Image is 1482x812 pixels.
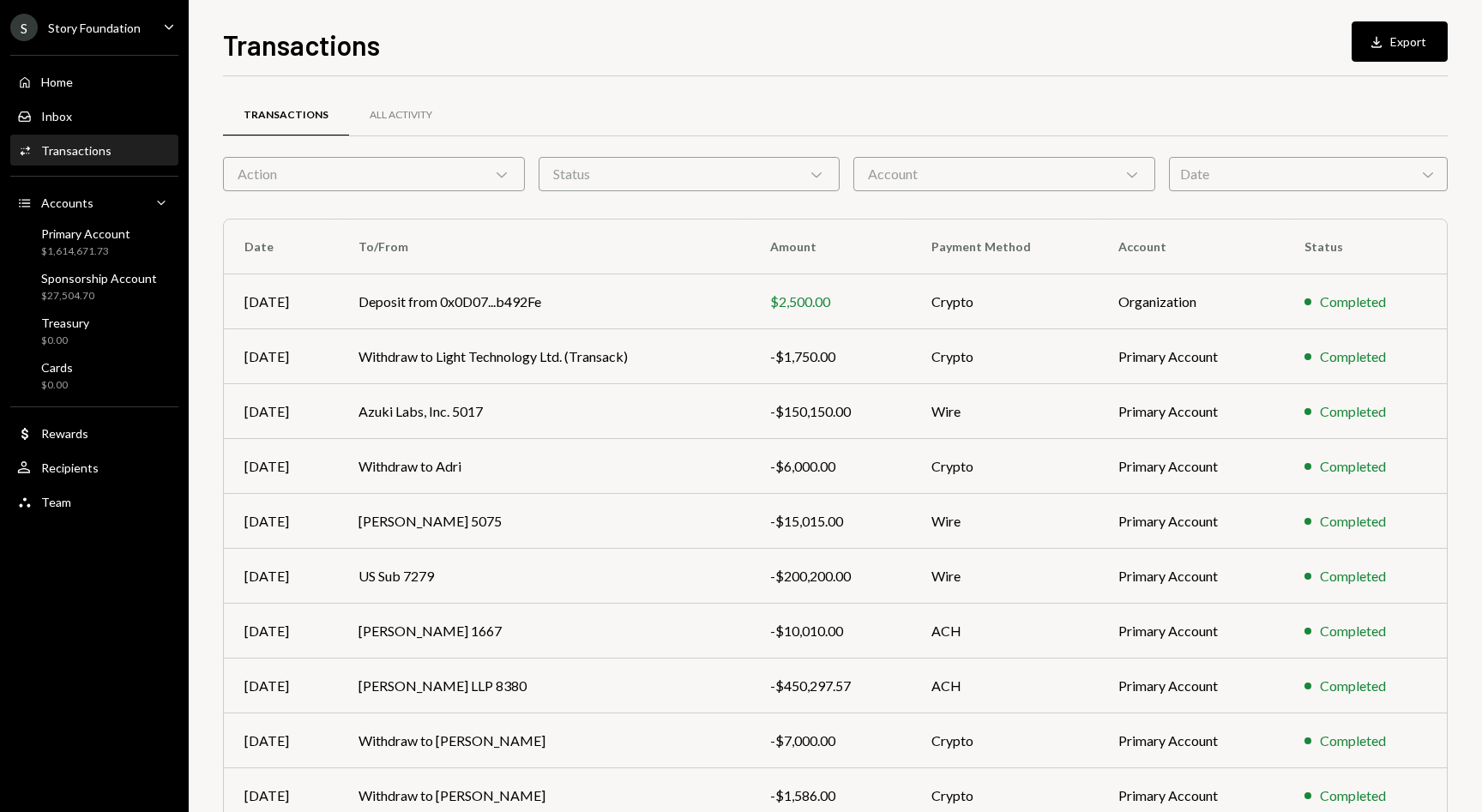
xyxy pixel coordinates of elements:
[770,785,890,806] div: -$1,586.00
[1098,274,1285,329] td: Organization
[41,195,93,210] div: Accounts
[1320,346,1386,367] div: Completed
[41,316,89,330] div: Treasury
[1352,21,1448,62] button: Export
[911,384,1098,439] td: Wire
[10,221,178,262] a: Primary Account$1,614,671.73
[244,108,328,123] div: Transactions
[48,21,141,35] div: Story Foundation
[41,426,88,441] div: Rewards
[1098,494,1285,549] td: Primary Account
[10,452,178,483] a: Recipients
[41,244,130,259] div: $1,614,671.73
[244,566,317,586] div: [DATE]
[1098,384,1285,439] td: Primary Account
[223,27,380,62] h1: Transactions
[1320,456,1386,477] div: Completed
[244,346,317,367] div: [DATE]
[338,439,750,494] td: Withdraw to Adri
[1320,676,1386,696] div: Completed
[1169,157,1448,191] div: Date
[911,549,1098,604] td: Wire
[750,220,911,274] th: Amount
[770,676,890,696] div: -$450,297.57
[1320,785,1386,806] div: Completed
[10,14,38,41] div: S
[10,486,178,517] a: Team
[10,66,178,97] a: Home
[349,93,453,137] a: All Activity
[770,292,890,312] div: $2,500.00
[338,329,750,384] td: Withdraw to Light Technology Ltd. (Transack)
[244,676,317,696] div: [DATE]
[338,549,750,604] td: US Sub 7279
[853,157,1155,191] div: Account
[10,310,178,352] a: Treasury$0.00
[770,511,890,532] div: -$15,015.00
[1098,439,1285,494] td: Primary Account
[244,785,317,806] div: [DATE]
[10,355,178,396] a: Cards$0.00
[1098,659,1285,713] td: Primary Account
[10,100,178,131] a: Inbox
[244,456,317,477] div: [DATE]
[244,731,317,751] div: [DATE]
[10,135,178,165] a: Transactions
[1098,549,1285,604] td: Primary Account
[338,659,750,713] td: [PERSON_NAME] LLP 8380
[10,418,178,448] a: Rewards
[41,334,89,348] div: $0.00
[1320,292,1386,312] div: Completed
[41,378,73,393] div: $0.00
[770,566,890,586] div: -$200,200.00
[911,713,1098,768] td: Crypto
[41,360,73,375] div: Cards
[10,187,178,218] a: Accounts
[224,220,338,274] th: Date
[338,220,750,274] th: To/From
[770,731,890,751] div: -$7,000.00
[370,108,432,123] div: All Activity
[338,713,750,768] td: Withdraw to [PERSON_NAME]
[1320,511,1386,532] div: Completed
[1320,621,1386,641] div: Completed
[539,157,840,191] div: Status
[770,621,890,641] div: -$10,010.00
[244,621,317,641] div: [DATE]
[911,439,1098,494] td: Crypto
[911,274,1098,329] td: Crypto
[911,329,1098,384] td: Crypto
[770,456,890,477] div: -$6,000.00
[338,384,750,439] td: Azuki Labs, Inc. 5017
[1320,566,1386,586] div: Completed
[338,494,750,549] td: [PERSON_NAME] 5075
[41,289,157,304] div: $27,504.70
[41,143,111,158] div: Transactions
[911,494,1098,549] td: Wire
[223,157,525,191] div: Action
[338,604,750,659] td: [PERSON_NAME] 1667
[770,401,890,422] div: -$150,150.00
[1320,731,1386,751] div: Completed
[41,75,73,89] div: Home
[1098,604,1285,659] td: Primary Account
[41,226,130,241] div: Primary Account
[223,93,349,137] a: Transactions
[911,604,1098,659] td: ACH
[244,292,317,312] div: [DATE]
[1098,713,1285,768] td: Primary Account
[911,220,1098,274] th: Payment Method
[1284,220,1447,274] th: Status
[1320,401,1386,422] div: Completed
[911,659,1098,713] td: ACH
[1098,329,1285,384] td: Primary Account
[1098,220,1285,274] th: Account
[10,266,178,307] a: Sponsorship Account$27,504.70
[41,460,99,475] div: Recipients
[41,271,157,286] div: Sponsorship Account
[770,346,890,367] div: -$1,750.00
[41,109,72,123] div: Inbox
[244,401,317,422] div: [DATE]
[338,274,750,329] td: Deposit from 0x0D07...b492Fe
[41,495,71,509] div: Team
